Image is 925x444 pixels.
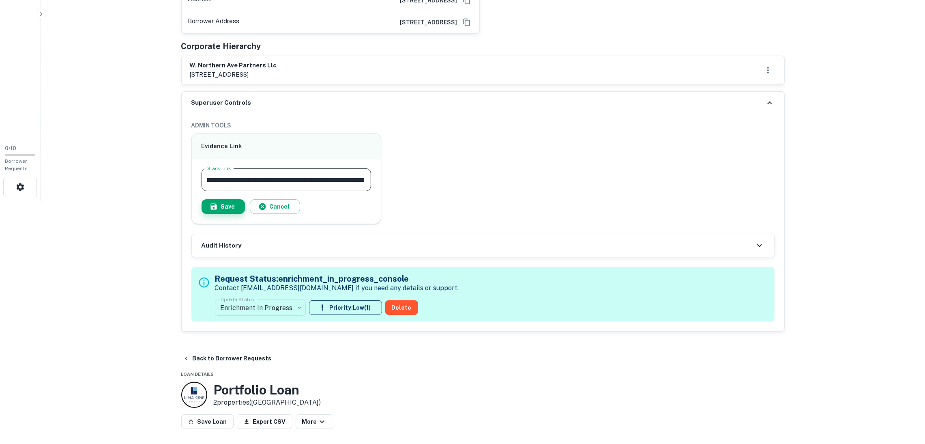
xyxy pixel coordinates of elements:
h5: Request Status: enrichment_in_progress_console [215,273,459,285]
h6: w. northern ave partners llc [190,61,277,70]
p: Borrower Address [188,16,240,28]
div: Enrichment In Progress [215,296,306,319]
button: More [296,414,333,429]
button: Priority:Low(1) [309,300,382,315]
h6: Superuser Controls [191,98,251,108]
button: Copy Address [461,16,473,28]
iframe: Chat Widget [884,379,925,418]
p: 2 properties ([GEOGRAPHIC_DATA]) [214,398,321,407]
span: Loan Details [181,372,214,377]
span: Borrower Requests [5,158,28,171]
h3: Portfolio Loan [214,382,321,398]
h5: Corporate Hierarchy [181,40,261,52]
h6: Audit History [202,241,242,250]
p: [STREET_ADDRESS] [190,70,277,80]
button: Export CSV [237,414,292,429]
button: Back to Borrower Requests [180,351,275,366]
span: 0 / 10 [5,145,16,151]
button: Cancel [250,199,300,214]
label: Slack Link [207,165,231,172]
button: Save [202,199,245,214]
label: Update Status [221,296,254,303]
h6: Evidence Link [202,142,371,151]
button: Delete [385,300,418,315]
a: [STREET_ADDRESS] [394,18,457,27]
p: Contact [EMAIL_ADDRESS][DOMAIN_NAME] if you need any details or support. [215,283,459,293]
button: Save Loan [181,414,234,429]
h6: ADMIN TOOLS [191,121,775,130]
